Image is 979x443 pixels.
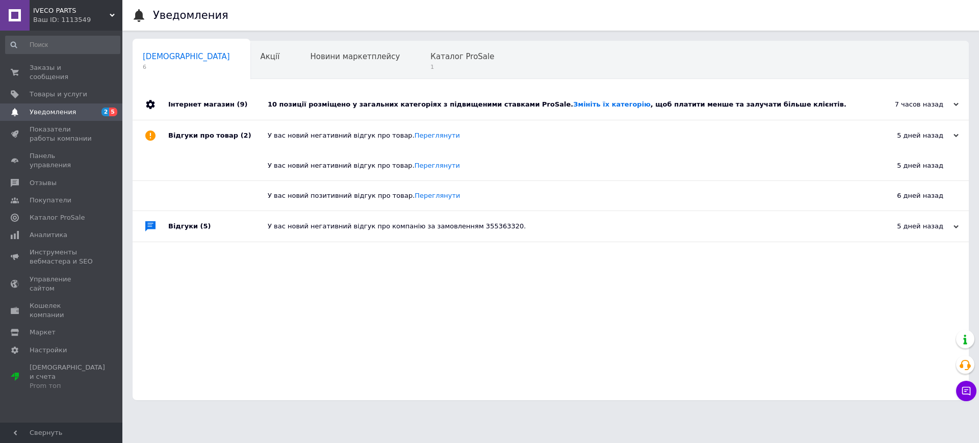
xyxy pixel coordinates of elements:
span: Кошелек компании [30,301,94,320]
span: Покупатели [30,196,71,205]
div: 7 часов назад [857,100,959,109]
span: Товары и услуги [30,90,87,99]
span: 6 [143,63,230,71]
span: (2) [241,132,251,139]
span: Каталог ProSale [30,213,85,222]
span: 5 [109,108,117,116]
h1: Уведомления [153,9,228,21]
div: У вас новий негативний відгук про товар. [268,131,857,140]
div: Інтернет магазин [168,89,268,120]
span: IVECO PARTS [33,6,110,15]
span: 2 [101,108,110,116]
span: Панель управления [30,151,94,170]
span: Новини маркетплейсу [310,52,400,61]
span: Заказы и сообщения [30,63,94,82]
div: 5 дней назад [857,131,959,140]
div: 6 дней назад [841,181,969,211]
span: Акції [261,52,280,61]
div: Відгуки про товар [168,120,268,151]
button: Чат с покупателем [956,381,976,401]
span: Уведомления [30,108,76,117]
div: У вас новий позитивний відгук про товар. [268,191,841,200]
a: Переглянути [415,162,460,169]
span: Каталог ProSale [430,52,494,61]
div: Prom топ [30,381,105,390]
span: Отзывы [30,178,57,188]
a: Переглянути [415,192,460,199]
span: Маркет [30,328,56,337]
a: Змініть їх категорію [573,100,650,108]
span: Настройки [30,346,67,355]
span: Инструменты вебмастера и SEO [30,248,94,266]
div: 5 дней назад [857,222,959,231]
span: Управление сайтом [30,275,94,293]
div: У вас новий негативний відгук про компанію за замовленням 355363320. [268,222,857,231]
span: (5) [200,222,211,230]
div: У вас новий негативний відгук про товар. [268,161,841,170]
span: [DEMOGRAPHIC_DATA] [143,52,230,61]
div: Відгуки [168,211,268,242]
div: 5 дней назад [841,151,969,180]
div: 10 позиції розміщено у загальних категоріях з підвищеними ставками ProSale. , щоб платити менше т... [268,100,857,109]
span: 1 [430,63,494,71]
input: Поиск [5,36,120,54]
span: (9) [237,100,247,108]
span: Показатели работы компании [30,125,94,143]
div: Ваш ID: 1113549 [33,15,122,24]
span: [DEMOGRAPHIC_DATA] и счета [30,363,105,391]
span: Аналитика [30,230,67,240]
a: Переглянути [415,132,460,139]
